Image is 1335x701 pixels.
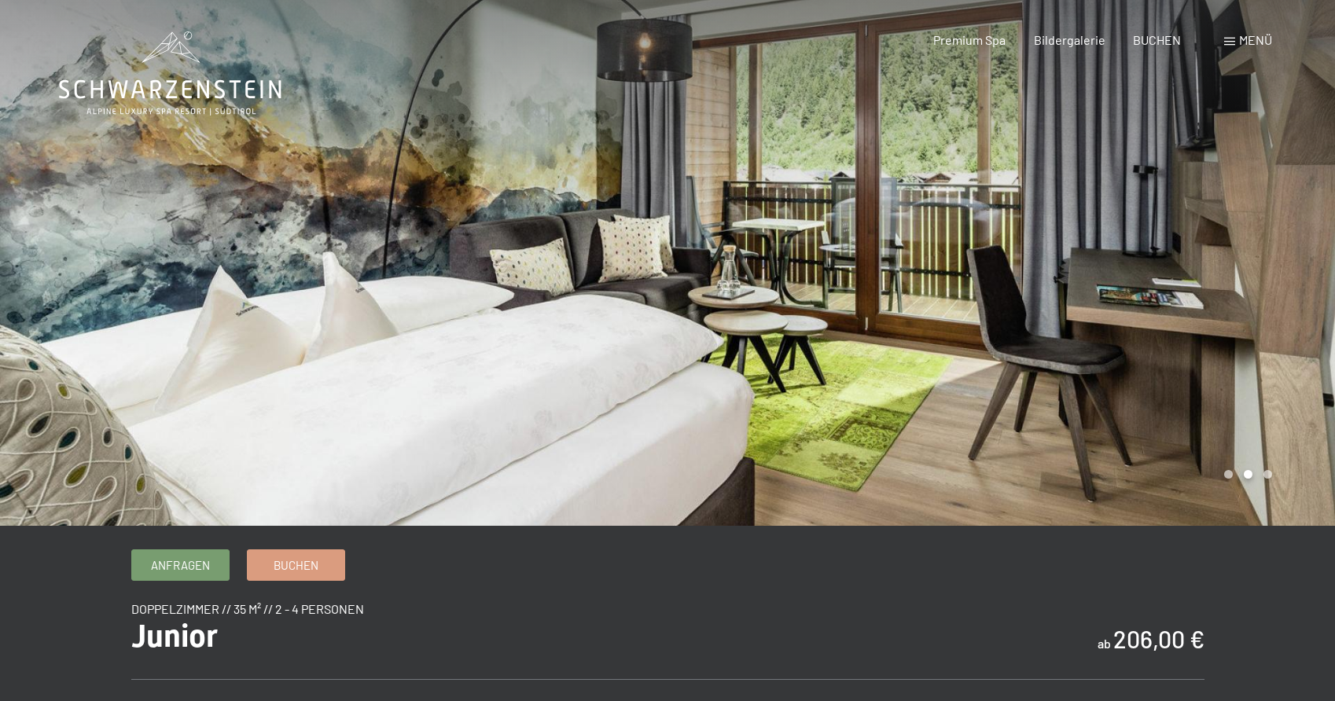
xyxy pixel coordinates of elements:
a: Bildergalerie [1034,32,1105,47]
span: Menü [1239,32,1272,47]
a: BUCHEN [1133,32,1181,47]
b: 206,00 € [1113,625,1204,653]
span: ab [1098,636,1111,651]
span: Doppelzimmer // 35 m² // 2 - 4 Personen [131,601,364,616]
span: Anfragen [151,557,210,574]
span: Junior [131,618,218,655]
a: Anfragen [132,550,229,580]
span: Buchen [274,557,318,574]
a: Premium Spa [933,32,1006,47]
a: Buchen [248,550,344,580]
